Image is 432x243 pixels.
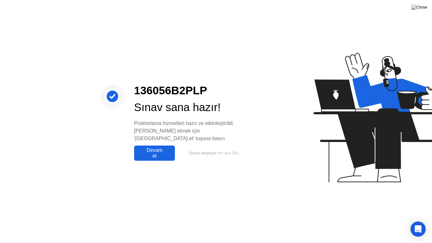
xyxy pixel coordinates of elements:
img: Close [411,5,427,10]
span: 9m and 58s [217,151,238,155]
div: 136056B2PLP [134,82,249,99]
div: Sınav sana hazır! [134,99,249,116]
button: Devam et [134,146,175,161]
div: Open Intercom Messenger [410,221,426,237]
button: Sınav başlıyor9m and 58s [178,147,249,159]
div: Proktorlama hizmetleri hazır ve etkinleştirildi. [PERSON_NAME] etmek için '[GEOGRAPHIC_DATA] et' ... [134,120,249,142]
div: Devam et [136,147,173,159]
